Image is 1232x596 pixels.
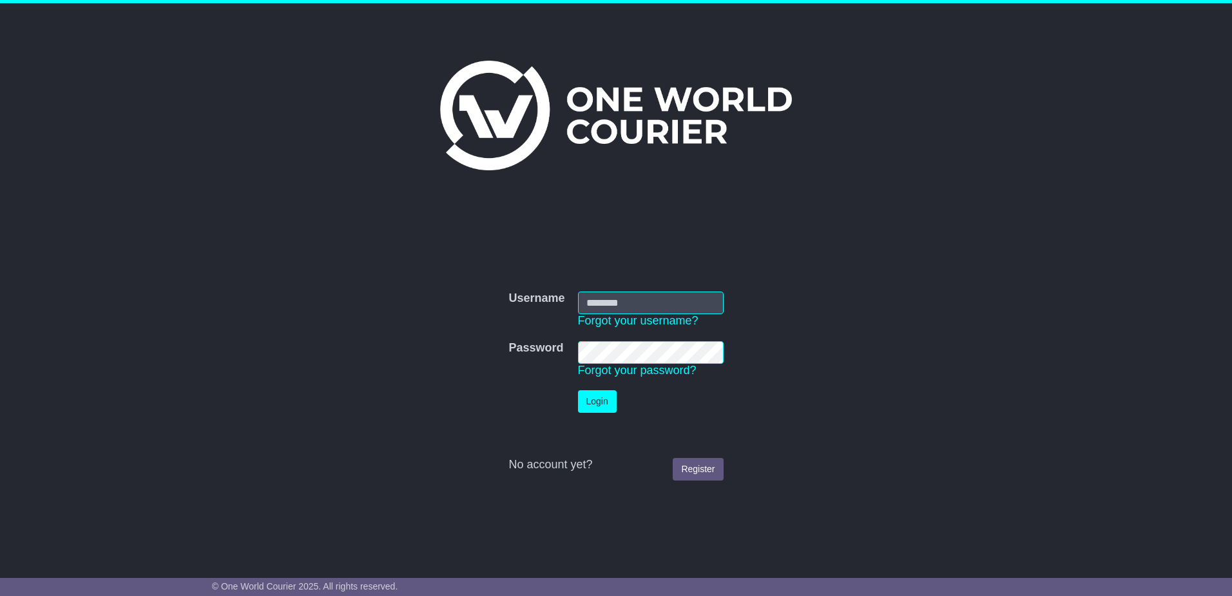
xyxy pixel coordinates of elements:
a: Forgot your username? [578,314,698,327]
button: Login [578,390,617,413]
label: Username [508,292,564,306]
img: One World [440,61,792,170]
div: No account yet? [508,458,723,472]
label: Password [508,341,563,355]
a: Register [673,458,723,481]
a: Forgot your password? [578,364,697,377]
span: © One World Courier 2025. All rights reserved. [212,581,398,591]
